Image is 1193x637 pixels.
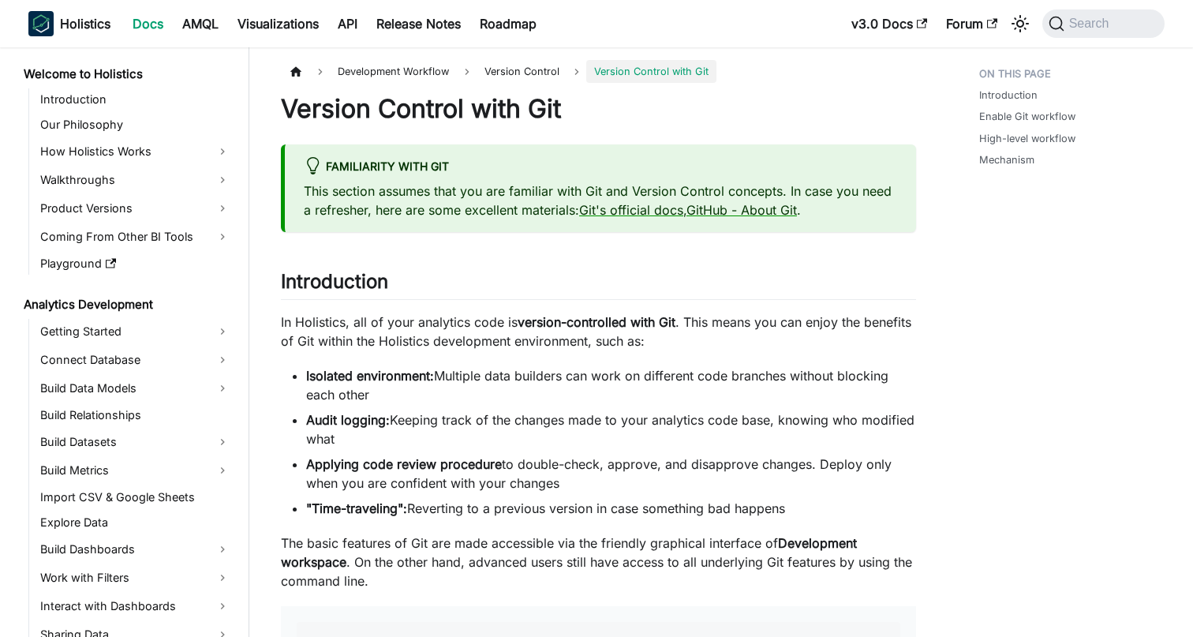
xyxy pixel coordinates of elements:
[36,253,235,275] a: Playground
[1042,9,1165,38] button: Search (Command+K)
[518,314,675,330] strong: version-controlled with Git
[281,270,916,300] h2: Introduction
[304,157,897,178] div: Familiarity with Git
[36,376,235,401] a: Build Data Models
[306,368,434,384] strong: Isolated environment:
[686,202,797,218] a: GitHub - About Git
[328,11,367,36] a: API
[36,486,235,508] a: Import CSV & Google Sheets
[36,224,235,249] a: Coming From Other BI Tools
[281,60,311,83] a: Home page
[306,412,390,428] strong: Audit logging:
[979,88,1038,103] a: Introduction
[228,11,328,36] a: Visualizations
[28,11,110,36] a: HolisticsHolisticsHolistics
[36,511,235,534] a: Explore Data
[1008,11,1033,36] button: Switch between dark and light mode (currently system mode)
[36,594,235,619] a: Interact with Dashboards
[281,60,916,83] nav: Breadcrumbs
[842,11,937,36] a: v3.0 Docs
[36,347,235,373] a: Connect Database
[36,139,235,164] a: How Holistics Works
[1064,17,1119,31] span: Search
[36,565,235,590] a: Work with Filters
[306,455,916,493] li: to double-check, approve, and disapprove changes. Deploy only when you are confident with your ch...
[281,534,916,590] p: The basic features of Git are made accessible via the friendly graphical interface of . On the ot...
[330,60,457,83] span: Development Workflow
[477,60,567,83] span: Version Control
[367,11,470,36] a: Release Notes
[579,202,683,218] a: Git's official docs
[36,319,235,344] a: Getting Started
[19,63,235,85] a: Welcome to Holistics
[937,11,1007,36] a: Forum
[979,152,1034,167] a: Mechanism
[470,11,546,36] a: Roadmap
[979,131,1075,146] a: High-level workflow
[173,11,228,36] a: AMQL
[19,294,235,316] a: Analytics Development
[36,429,235,455] a: Build Datasets
[123,11,173,36] a: Docs
[36,88,235,111] a: Introduction
[586,60,716,83] span: Version Control with Git
[36,537,235,562] a: Build Dashboards
[28,11,54,36] img: Holistics
[36,458,235,483] a: Build Metrics
[304,182,897,219] p: This section assumes that you are familiar with Git and Version Control concepts. In case you nee...
[979,109,1075,124] a: Enable Git workflow
[281,93,916,125] h1: Version Control with Git
[36,404,235,426] a: Build Relationships
[36,196,235,221] a: Product Versions
[306,366,916,404] li: Multiple data builders can work on different code branches without blocking each other
[13,47,249,637] nav: Docs sidebar
[306,499,916,518] li: Reverting to a previous version in case something bad happens
[306,500,407,516] strong: "Time-traveling":
[36,114,235,136] a: Our Philosophy
[60,14,110,33] b: Holistics
[306,456,502,472] strong: Applying code review procedure
[281,313,916,350] p: In Holistics, all of your analytics code is . This means you can enjoy the benefits of Git within...
[36,167,235,193] a: Walkthroughs
[306,410,916,448] li: Keeping track of the changes made to your analytics code base, knowing who modified what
